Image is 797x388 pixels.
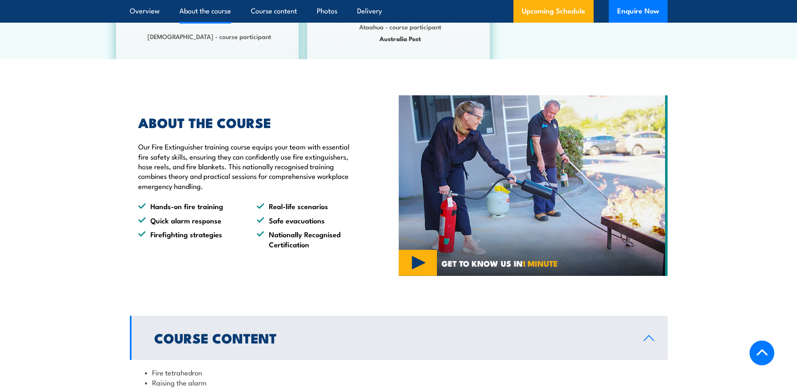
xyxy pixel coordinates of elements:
li: Nationally Recognised Certification [257,229,360,249]
p: Our Fire Extinguisher training course equips your team with essential fire safety skills, ensurin... [138,142,360,191]
li: Raising the alarm [145,378,652,387]
li: Safe evacuations [257,215,360,225]
li: Real-life scenarios [257,201,360,211]
h2: Course Content [154,332,630,343]
a: Course Content [130,316,668,360]
h2: ABOUT THE COURSE [138,116,360,128]
li: Fire tetrahedron [145,367,652,377]
strong: 1 MINUTE [523,257,558,269]
img: Fire Safety Training [399,95,668,276]
li: Quick alarm response [138,215,242,225]
li: Firefighting strategies [138,229,242,249]
span: GET TO KNOW US IN [442,260,558,267]
strong: Ataahua - course participant [359,22,441,31]
span: Australia Post [332,34,469,43]
li: Hands-on fire training [138,201,242,211]
strong: [DEMOGRAPHIC_DATA] - course participant [147,31,271,41]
